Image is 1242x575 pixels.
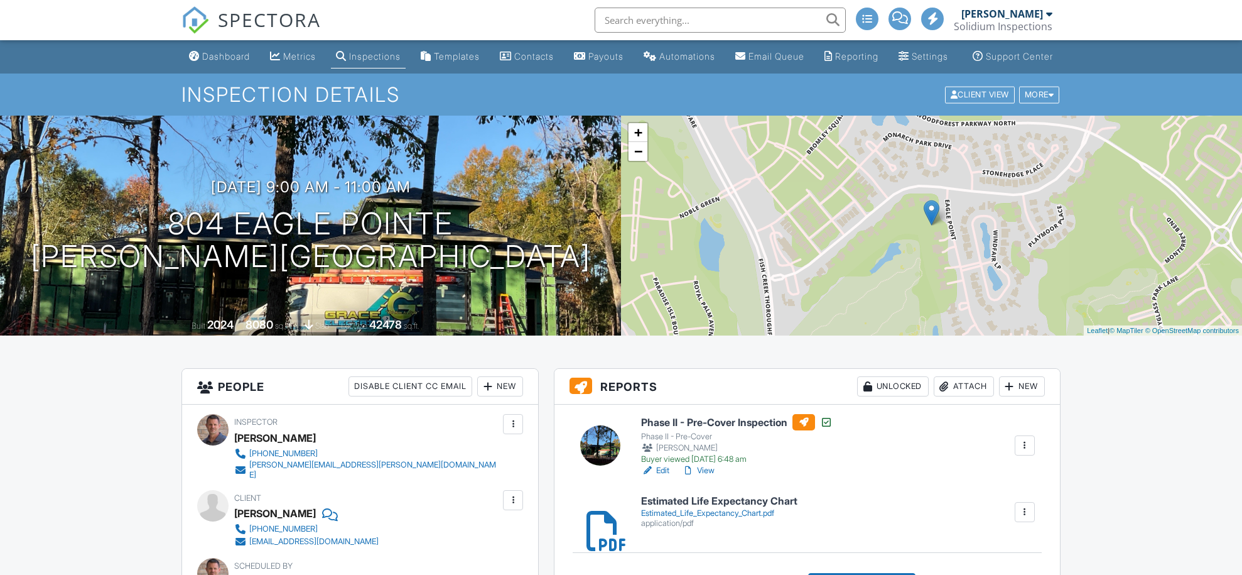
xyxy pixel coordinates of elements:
[641,432,833,442] div: Phase II - Pre-Cover
[748,51,804,62] div: Email Queue
[275,321,293,331] span: sq. ft.
[234,504,316,523] div: [PERSON_NAME]
[954,20,1052,33] div: Solidium Inspections
[1110,327,1143,334] a: © MapTiler
[182,369,538,405] h3: People
[682,464,715,477] a: View
[202,51,250,62] div: Dashboard
[641,442,833,454] div: [PERSON_NAME]
[283,51,316,62] div: Metrics
[641,496,797,507] h6: Estimated Life Expectancy Chart
[218,6,321,33] span: SPECTORA
[641,454,833,464] div: Buyer viewed [DATE] 6:48 am
[641,414,833,464] a: Phase II - Pre-Cover Inspection Phase II - Pre-Cover [PERSON_NAME] Buyer viewed [DATE] 6:48 am
[659,51,715,62] div: Automations
[1019,86,1060,103] div: More
[641,496,797,528] a: Estimated Life Expectancy Chart Estimated_Life_Expectancy_Chart.pdf application/pdf
[961,8,1043,20] div: [PERSON_NAME]
[369,318,402,331] div: 42478
[234,535,379,548] a: [EMAIL_ADDRESS][DOMAIN_NAME]
[181,6,209,34] img: The Best Home Inspection Software - Spectora
[331,45,406,68] a: Inspections
[234,417,278,427] span: Inspector
[211,178,411,195] h3: [DATE] 9:00 am - 11:00 am
[246,318,273,331] div: 8080
[819,45,883,68] a: Reporting
[349,51,401,62] div: Inspections
[234,429,316,447] div: [PERSON_NAME]
[595,8,846,33] input: Search everything...
[249,537,379,547] div: [EMAIL_ADDRESS][DOMAIN_NAME]
[986,51,1053,62] div: Support Center
[31,207,591,274] h1: 804 Eagle Pointe [PERSON_NAME][GEOGRAPHIC_DATA]
[234,523,379,535] a: [PHONE_NUMBER]
[495,45,559,68] a: Contacts
[348,376,472,397] div: Disable Client CC Email
[730,45,809,68] a: Email Queue
[1084,326,1242,336] div: |
[265,45,321,68] a: Metrics
[639,45,720,68] a: Automations (Advanced)
[341,321,367,331] span: Lot Size
[249,460,500,480] div: [PERSON_NAME][EMAIL_ADDRESS][PERSON_NAME][DOMAIN_NAME]
[181,84,1061,106] h1: Inspection Details
[629,142,647,161] a: Zoom out
[968,45,1058,68] a: Support Center
[249,524,318,534] div: [PHONE_NUMBER]
[835,51,878,62] div: Reporting
[857,376,929,397] div: Unlocked
[999,376,1045,397] div: New
[912,51,948,62] div: Settings
[641,508,797,518] div: Estimated_Life_Expectancy_Chart.pdf
[184,45,255,68] a: Dashboard
[477,376,523,397] div: New
[434,51,480,62] div: Templates
[934,376,994,397] div: Attach
[249,449,318,459] div: [PHONE_NUMBER]
[554,369,1060,405] h3: Reports
[315,321,329,331] span: slab
[1145,327,1239,334] a: © OpenStreetMap contributors
[416,45,485,68] a: Templates
[569,45,629,68] a: Payouts
[1087,327,1108,334] a: Leaflet
[234,460,500,480] a: [PERSON_NAME][EMAIL_ADDRESS][PERSON_NAME][DOMAIN_NAME]
[234,447,500,460] a: [PHONE_NUMBER]
[207,318,234,331] div: 2024
[181,17,321,43] a: SPECTORA
[514,51,554,62] div: Contacts
[588,51,624,62] div: Payouts
[234,561,293,571] span: Scheduled By
[641,464,669,477] a: Edit
[944,89,1018,99] a: Client View
[894,45,953,68] a: Settings
[641,518,797,528] div: application/pdf
[945,86,1015,103] div: Client View
[404,321,419,331] span: sq.ft.
[629,123,647,142] a: Zoom in
[234,493,261,503] span: Client
[192,321,205,331] span: Built
[641,414,833,430] h6: Phase II - Pre-Cover Inspection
